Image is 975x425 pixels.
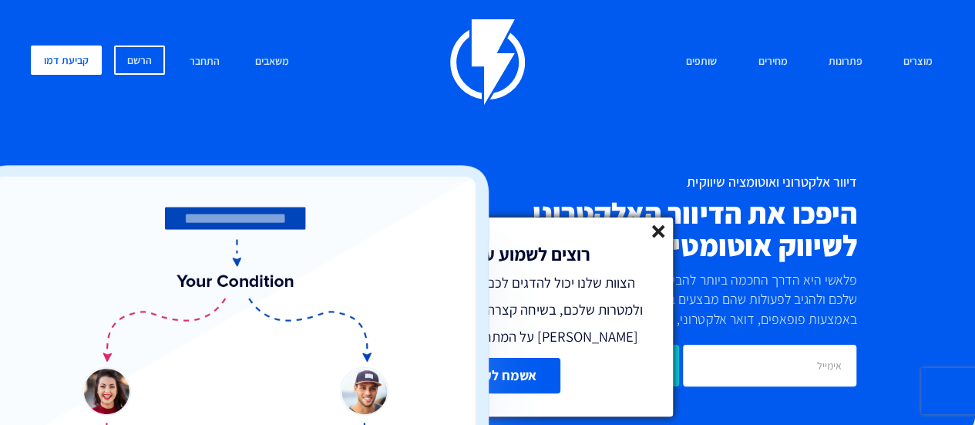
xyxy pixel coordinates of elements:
[244,46,301,79] a: משאבים
[746,46,798,79] a: מחירים
[31,46,102,75] a: קביעת דמו
[537,270,856,329] p: פלאשי היא הדרך החכמה ביותר להבין את המבקרים והלקוחות שלכם ולהגיב לפעולות שהם מבצעים באופן אוטומטי...
[114,46,165,75] a: הרשם
[674,46,728,79] a: שותפים
[892,46,944,79] a: מוצרים
[683,345,856,386] input: אימייל
[817,46,874,79] a: פתרונות
[423,174,857,190] h1: דיוור אלקטרוני ואוטומציה שיווקית
[423,197,857,261] h2: היפכו את הדיוור האלקטרוני לשיווק אוטומטי מתקדם
[178,46,231,79] a: התחבר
